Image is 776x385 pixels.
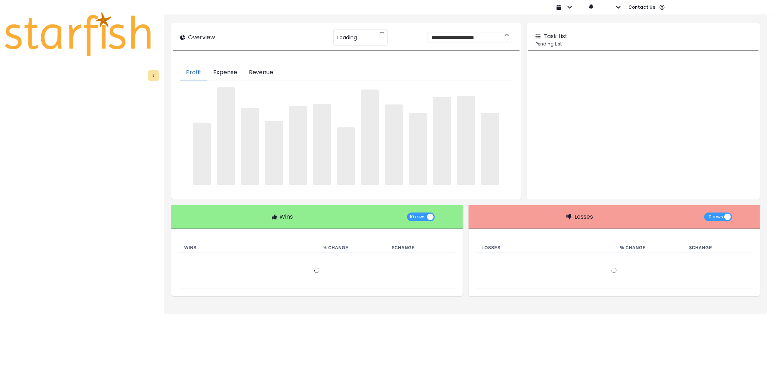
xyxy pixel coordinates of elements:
span: 10 rows [707,213,723,221]
th: Losses [476,243,614,253]
th: $ Change [684,243,753,253]
span: Loading [337,30,357,45]
button: Expense [207,65,243,80]
span: ‌ [241,108,259,185]
span: ‌ [433,97,451,185]
button: Profit [180,65,207,80]
p: Pending List [536,41,751,47]
p: Task List [544,32,568,41]
th: % Change [317,243,386,253]
span: ‌ [361,90,379,185]
span: ‌ [481,113,499,185]
button: Revenue [243,65,279,80]
span: ‌ [313,104,331,184]
span: ‌ [337,127,355,184]
span: ‌ [217,87,235,185]
p: Wins [280,213,293,221]
span: ‌ [265,121,283,185]
span: ‌ [409,113,427,185]
span: ‌ [457,96,475,184]
th: Wins [179,243,317,253]
th: % Change [614,243,683,253]
p: Overview [188,33,215,42]
span: ‌ [289,106,307,185]
p: Losses [574,213,593,221]
span: ‌ [385,104,403,185]
th: $ Change [386,243,455,253]
span: 10 rows [410,213,426,221]
span: ‌ [193,123,211,185]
